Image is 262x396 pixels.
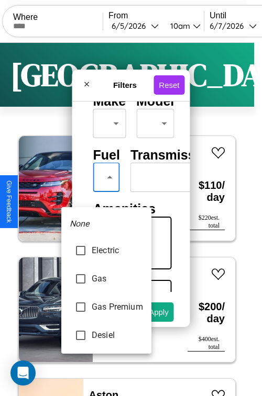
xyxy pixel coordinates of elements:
[10,360,36,386] div: Open Intercom Messenger
[92,244,143,257] span: Electric
[5,180,13,223] div: Give Feedback
[92,329,143,342] span: Desiel
[70,218,90,230] em: None
[92,301,143,313] span: Gas Premium
[92,273,143,285] span: Gas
